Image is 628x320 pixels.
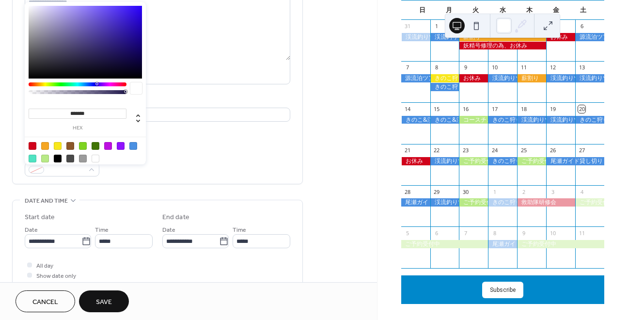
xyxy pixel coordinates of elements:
div: Location [25,96,288,106]
div: 渓流釣りツアー開催決定（空き有り、特上コース） [401,33,430,41]
div: 30 [462,188,469,195]
div: 5 [404,229,411,237]
div: 13 [578,64,585,71]
div: 20 [578,105,585,112]
div: 7 [462,229,469,237]
div: 27 [578,147,585,154]
div: お休み [546,33,575,41]
div: 渓流釣りツアー開催決定（空き有り、特上コース予定） [517,116,546,124]
div: 尾瀬ガイド貸し切り [488,240,517,248]
div: #417505 [92,142,99,150]
div: 1 [433,23,440,30]
div: Start date [25,212,55,223]
div: きのこ狩りツアー開催決定（残り1席、松茸コースリピーター様限定） [575,116,604,124]
div: きのこ&渓流釣りツアー開催決定（空きあり、特上コース、リピーター様限定） [430,116,459,124]
div: 尾瀬ガイド貸し切り [401,198,430,207]
div: きのこ狩りツアー開催決定（空きあり） [488,116,517,124]
span: All day [36,261,53,271]
span: Time [233,225,246,235]
div: 3 [549,188,556,195]
button: Cancel [16,290,75,312]
div: 14 [404,105,411,112]
div: #000000 [54,155,62,162]
div: 24 [491,147,498,154]
div: 4 [578,188,585,195]
div: 6 [433,229,440,237]
div: 12 [549,64,556,71]
div: 19 [549,105,556,112]
span: Save [96,297,112,307]
div: #4A4A4A [66,155,74,162]
div: 31 [404,23,411,30]
div: 渓流釣りツアー開催決定（空き有り） [488,74,517,82]
div: コースチェック [459,116,488,124]
div: #F5A623 [41,142,49,150]
div: 渓流釣りツアー開催決定（空き有り、上コース予定） [430,33,459,41]
div: 10 [549,229,556,237]
div: ご予約受付中 [459,198,488,207]
div: 水 [489,0,516,20]
div: 11 [578,229,585,237]
div: 26 [549,147,556,154]
div: 18 [520,105,527,112]
div: 8 [491,229,498,237]
div: 10 [491,64,498,71]
div: 6 [578,23,585,30]
div: 渓流釣りツアー開催決定（空き有り、上コース以上） [575,74,604,82]
div: きのこ狩りツアー開催決定（リピーター様限定、残り１席） [488,198,517,207]
div: 7 [404,64,411,71]
div: #D0021B [29,142,36,150]
div: #7ED321 [79,142,87,150]
div: 源流泊ツアー開催決定（空き有り） [401,74,430,82]
div: きのこ狩りツアースタート [430,74,459,82]
div: 土 [570,0,597,20]
div: ご予約受付中 [401,240,488,248]
div: 源流泊ツアー開催決定（空き有り） [575,33,604,41]
div: 金 [543,0,569,20]
div: #4A90E2 [129,142,137,150]
span: Time [95,225,109,235]
div: 9 [520,229,527,237]
div: 妖精号修理の為、お休み [459,42,546,50]
div: ご予約受付中 [575,198,604,207]
div: #50E3C2 [29,155,36,162]
div: 渓流釣りツアー開催決定（空きあり） [546,74,575,82]
div: きのこ狩りツアー開催決定（残り１席、舞茸コース予定） [488,157,517,165]
div: ご予約受付中 [517,240,604,248]
div: 月 [436,0,462,20]
div: きのこ狩りツアー開催決定（残り１席） [430,83,459,91]
div: ご予約受付中 [517,157,546,165]
div: 9 [462,64,469,71]
div: 木 [516,0,543,20]
div: 日 [409,0,436,20]
div: #FFFFFF [92,155,99,162]
button: Save [79,290,129,312]
div: きのこ&渓流釣りツアー開催決定（空き有り、特上コース、リピータ様限定） [401,116,430,124]
span: Hide end time [36,281,73,291]
div: 16 [462,105,469,112]
div: 渓流釣りツアー開催決定（残り1席、福島県予定） [430,198,459,207]
div: 渓流釣りツアー開催決定（空き有り、上コース以上） [546,116,575,124]
div: 尾瀬ガイド貸し切り [546,157,604,165]
div: 薪割り [517,74,546,82]
div: 救助隊研修会 [517,198,575,207]
div: 17 [491,105,498,112]
div: 28 [404,188,411,195]
div: #8B572A [66,142,74,150]
span: Date and time [25,196,68,206]
div: 23 [462,147,469,154]
div: 火 [462,0,489,20]
div: End date [162,212,189,223]
div: 22 [433,147,440,154]
span: Date [25,225,38,235]
div: お休み [401,157,430,165]
div: 29 [433,188,440,195]
div: 2 [520,188,527,195]
div: 1 [491,188,498,195]
div: 21 [404,147,411,154]
div: #9013FE [117,142,125,150]
div: #B8E986 [41,155,49,162]
div: ご予約受付中 [459,157,488,165]
div: 25 [520,147,527,154]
